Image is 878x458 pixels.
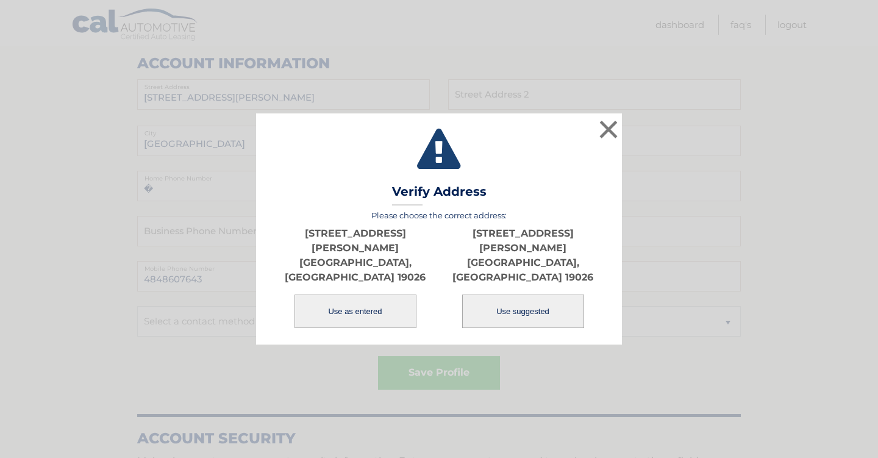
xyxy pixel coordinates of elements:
[596,117,621,141] button: ×
[271,226,439,285] p: [STREET_ADDRESS][PERSON_NAME] [GEOGRAPHIC_DATA], [GEOGRAPHIC_DATA] 19026
[392,184,487,206] h3: Verify Address
[462,295,584,328] button: Use suggested
[439,226,607,285] p: [STREET_ADDRESS][PERSON_NAME] [GEOGRAPHIC_DATA], [GEOGRAPHIC_DATA] 19026
[294,295,416,328] button: Use as entered
[271,210,607,329] div: Please choose the correct address:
